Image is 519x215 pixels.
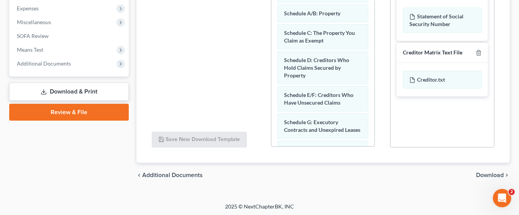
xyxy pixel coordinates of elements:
span: Schedule E/F: Creditors Who Have Unsecured Claims [284,92,353,106]
span: Additional Documents [17,60,71,67]
span: Schedule H: Your Codebtors [284,146,351,153]
div: Creditor Matrix Text File [403,49,462,56]
a: Download & Print [9,83,129,101]
div: Creditor.txt [403,71,481,89]
a: chevron_left Additional Documents [136,172,203,178]
div: Statement of Social Security Number [403,8,481,33]
i: chevron_right [504,172,510,178]
span: Schedule G: Executory Contracts and Unexpired Leases [284,119,360,133]
button: Download chevron_right [476,172,510,178]
a: SOFA Review [11,29,129,43]
button: Save New Download Template [152,132,247,148]
a: Review & File [9,104,129,121]
span: Download [476,172,504,178]
iframe: Intercom live chat [493,189,511,207]
span: Schedule C: The Property You Claim as Exempt [284,30,355,44]
i: chevron_left [136,172,143,178]
span: Means Test [17,46,43,53]
span: Schedule A/B: Property [284,10,340,16]
span: Miscellaneous [17,19,51,25]
span: Expenses [17,5,39,11]
span: 2 [509,189,515,195]
span: Additional Documents [143,172,203,178]
span: Schedule D: Creditors Who Hold Claims Secured by Property [284,57,349,79]
span: SOFA Review [17,33,49,39]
